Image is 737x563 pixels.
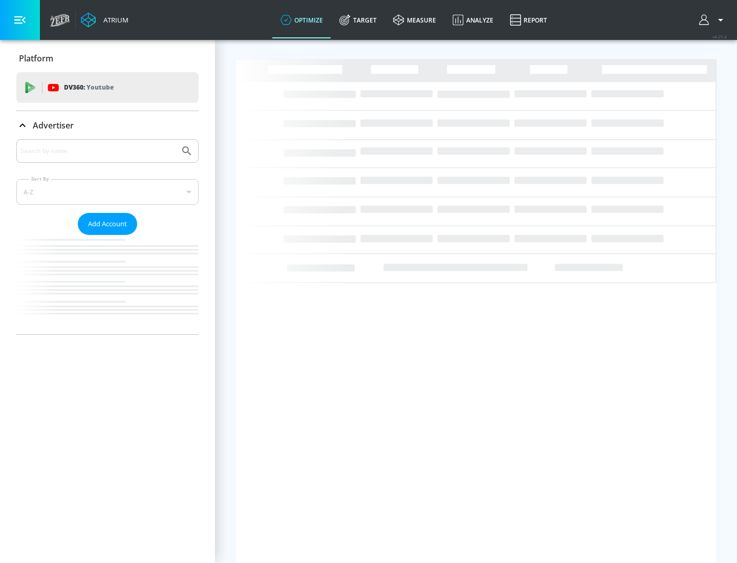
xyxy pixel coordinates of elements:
a: Report [502,2,555,38]
a: measure [385,2,444,38]
div: DV360: Youtube [16,72,199,103]
a: optimize [272,2,331,38]
a: Atrium [81,12,128,28]
label: Sort By [29,176,51,182]
p: Advertiser [33,120,74,131]
div: A-Z [16,179,199,205]
input: Search by name [20,144,176,158]
div: Advertiser [16,111,199,140]
p: DV360: [64,82,114,93]
a: Analyze [444,2,502,38]
div: Atrium [99,15,128,25]
button: Add Account [78,213,137,235]
div: Advertiser [16,139,199,334]
p: Youtube [86,82,114,93]
span: v 4.25.4 [712,34,727,39]
a: Target [331,2,385,38]
span: Add Account [88,218,127,230]
div: Platform [16,44,199,73]
p: Platform [19,53,53,64]
nav: list of Advertiser [16,235,199,334]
